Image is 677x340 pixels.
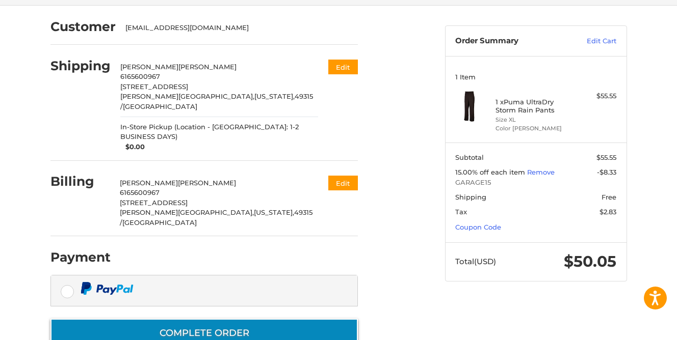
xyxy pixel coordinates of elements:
[455,73,616,81] h3: 1 Item
[597,168,616,176] span: -$8.33
[496,98,574,115] h4: 1 x Puma UltraDry Storm Rain Pants
[455,223,501,231] a: Coupon Code
[328,60,358,74] button: Edit
[50,19,116,35] h2: Customer
[120,63,178,71] span: [PERSON_NAME]
[125,23,348,33] div: [EMAIL_ADDRESS][DOMAIN_NAME]
[254,208,294,216] span: [US_STATE],
[50,249,111,265] h2: Payment
[564,252,616,271] span: $50.05
[455,36,565,46] h3: Order Summary
[120,142,145,152] span: $0.00
[496,124,574,133] li: Color [PERSON_NAME]
[496,116,574,124] li: Size XL
[455,168,527,176] span: 15.00% off each item
[50,58,111,74] h2: Shipping
[455,178,616,188] span: GARAGE15
[120,92,254,100] span: [PERSON_NAME][GEOGRAPHIC_DATA],
[455,153,484,161] span: Subtotal
[328,176,358,190] button: Edit
[81,282,134,295] img: PayPal icon
[565,36,616,46] a: Edit Cart
[178,179,236,187] span: [PERSON_NAME]
[254,92,295,100] span: [US_STATE],
[596,153,616,161] span: $55.55
[120,179,178,187] span: [PERSON_NAME]
[120,72,160,80] span: 6165600967
[576,91,616,101] div: $55.55
[600,208,616,216] span: $2.83
[120,188,160,196] span: 6165600967
[120,82,188,91] span: [STREET_ADDRESS]
[178,63,237,71] span: [PERSON_NAME]
[123,102,197,110] span: [GEOGRAPHIC_DATA]
[455,193,486,201] span: Shipping
[122,218,197,226] span: [GEOGRAPHIC_DATA]
[455,257,496,266] span: Total (USD)
[120,208,254,216] span: [PERSON_NAME][GEOGRAPHIC_DATA],
[602,193,616,201] span: Free
[120,122,318,142] span: In-Store Pickup (Location - [GEOGRAPHIC_DATA]: 1-2 BUSINESS DAYS)
[120,92,313,110] span: 49315 /
[527,168,555,176] a: Remove
[455,208,467,216] span: Tax
[120,199,188,207] span: [STREET_ADDRESS]
[50,174,110,189] h2: Billing
[120,208,313,226] span: 49315 /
